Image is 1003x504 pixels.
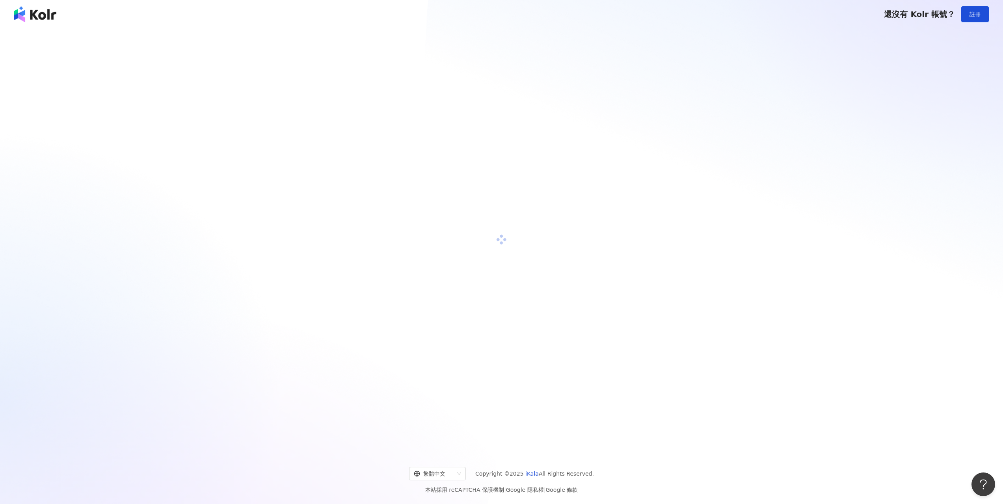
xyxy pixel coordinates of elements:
[970,11,981,17] span: 註冊
[884,9,955,19] span: 還沒有 Kolr 帳號？
[504,487,506,493] span: |
[425,485,578,495] span: 本站採用 reCAPTCHA 保護機制
[545,487,578,493] a: Google 條款
[475,469,594,478] span: Copyright © 2025 All Rights Reserved.
[414,467,454,480] div: 繁體中文
[14,6,56,22] img: logo
[544,487,546,493] span: |
[971,472,995,496] iframe: Help Scout Beacon - Open
[506,487,544,493] a: Google 隱私權
[961,6,989,22] button: 註冊
[525,471,539,477] a: iKala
